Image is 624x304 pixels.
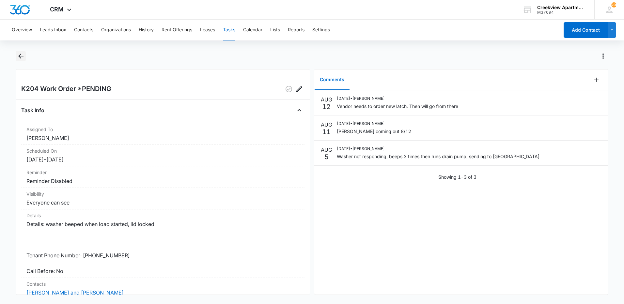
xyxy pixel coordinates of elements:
[243,20,262,40] button: Calendar
[294,105,304,115] button: Close
[12,20,32,40] button: Overview
[294,84,304,94] button: Edit
[21,106,44,114] h4: Task Info
[21,188,304,209] div: VisibilityEveryone can see
[537,10,585,15] div: account id
[321,121,332,129] p: AUG
[21,84,111,94] h2: K204 Work Order *PENDING
[591,75,601,85] button: Add Comment
[26,169,299,176] dt: Reminder
[223,20,235,40] button: Tasks
[438,174,476,180] p: Showing 1-3 of 3
[598,51,608,61] button: Actions
[321,146,332,154] p: AUG
[21,209,304,278] div: DetailsDetails: washer beeped when load started, lid locked Tenant Phone Number: [PHONE_NUMBER] C...
[50,6,64,13] span: CRM
[315,70,350,90] button: Comments
[337,96,458,101] p: [DATE] • [PERSON_NAME]
[162,20,192,40] button: Rent Offerings
[26,156,299,163] dd: [DATE] – [DATE]
[139,20,154,40] button: History
[74,20,93,40] button: Contacts
[26,177,299,185] dd: Reminder Disabled
[40,20,66,40] button: Leads Inbox
[288,20,304,40] button: Reports
[26,147,299,154] dt: Scheduled On
[26,134,299,142] dd: [PERSON_NAME]
[337,128,411,135] p: [PERSON_NAME] coming out 8/12
[312,20,330,40] button: Settings
[26,289,124,296] a: [PERSON_NAME] and [PERSON_NAME]
[26,190,299,197] dt: Visibility
[564,22,608,38] button: Add Contact
[26,199,299,206] dd: Everyone can see
[101,20,131,40] button: Organizations
[321,96,332,103] p: AUG
[611,2,616,8] div: notifications count
[26,126,299,133] dt: Assigned To
[611,2,616,8] span: 200
[537,5,585,10] div: account name
[200,20,215,40] button: Leases
[26,212,299,219] dt: Details
[26,281,299,287] dt: Contacts
[21,278,304,299] div: Contacts[PERSON_NAME] and [PERSON_NAME]
[337,146,539,152] p: [DATE] • [PERSON_NAME]
[21,166,304,188] div: ReminderReminder Disabled
[26,220,299,275] dd: Details: washer beeped when load started, lid locked Tenant Phone Number: [PHONE_NUMBER] Call Bef...
[322,129,331,135] p: 11
[322,103,331,110] p: 12
[21,123,304,145] div: Assigned To[PERSON_NAME]
[337,153,539,160] p: Washer not responding, beeps 3 times then runs drain pump, sending to [GEOGRAPHIC_DATA]
[270,20,280,40] button: Lists
[337,121,411,127] p: [DATE] • [PERSON_NAME]
[16,51,26,61] button: Back
[324,154,329,160] p: 5
[21,145,304,166] div: Scheduled On[DATE]–[DATE]
[337,103,458,110] p: Vendor needs to order new latch. Then will go from there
